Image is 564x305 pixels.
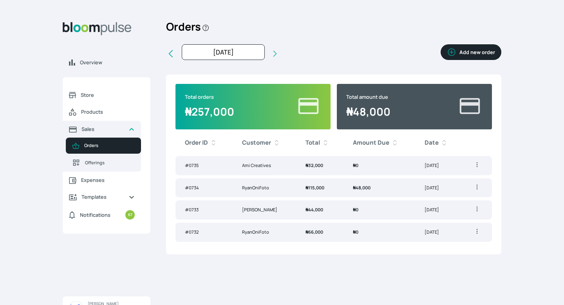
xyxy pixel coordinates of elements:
td: # 0733 [175,200,233,220]
span: 44,000 [305,207,323,212]
td: Ami Creatives [233,156,296,175]
a: Sales [63,121,141,138]
a: Templates [63,189,141,205]
a: Overview [63,54,150,71]
span: Store [81,91,135,99]
td: [PERSON_NAME] [233,200,296,220]
span: Products [81,108,135,116]
span: 0 [353,162,358,168]
span: ₦ [305,185,308,191]
span: ₦ [353,207,356,212]
td: # 0735 [175,156,233,175]
a: Offerings [66,154,141,172]
a: Notifications67 [63,205,141,224]
span: 48,000 [346,104,390,119]
td: RyanOniFoto [233,223,296,242]
span: 115,000 [305,185,324,191]
span: ₦ [353,162,356,168]
span: ₦ [305,207,308,212]
td: [DATE] [415,200,462,220]
span: Offerings [85,160,135,166]
span: 32,000 [305,162,323,168]
span: 48,000 [353,185,371,191]
span: ₦ [346,104,353,119]
span: ₦ [353,185,356,191]
p: Total orders [185,93,234,101]
a: Expenses [63,172,141,189]
span: 0 [353,207,358,212]
a: Store [63,87,141,103]
span: ₦ [353,229,356,235]
span: Notifications [80,211,110,219]
span: ₦ [305,162,308,168]
td: [DATE] [415,178,462,198]
span: ₦ [305,229,308,235]
span: Sales [81,125,122,133]
a: Orders [66,138,141,154]
b: Order ID [185,138,208,147]
span: 257,000 [185,104,234,119]
span: ₦ [185,104,192,119]
a: Add new order [441,44,501,63]
b: Total [305,138,320,147]
b: Date [425,138,439,147]
span: Expenses [81,176,135,184]
b: Amount Due [353,138,389,147]
span: 0 [353,229,358,235]
span: Templates [81,193,122,201]
span: 66,000 [305,229,323,235]
button: Add new order [441,44,501,60]
td: RyanOniFoto [233,178,296,198]
aside: Sidebar [63,16,150,296]
td: # 0732 [175,223,233,242]
img: Bloom Logo [63,22,132,35]
span: Overview [80,59,144,66]
span: Orders [84,142,135,149]
p: Total amount due [346,93,390,101]
td: [DATE] [415,156,462,175]
a: Products [63,103,141,121]
h2: Orders [166,16,210,44]
td: [DATE] [415,223,462,242]
td: # 0734 [175,178,233,198]
b: Customer [242,138,271,147]
small: 67 [125,210,135,220]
